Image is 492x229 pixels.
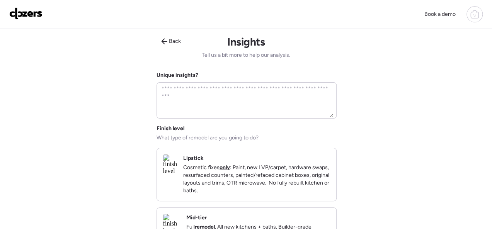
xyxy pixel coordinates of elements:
[183,164,330,195] p: Cosmetic fixes : Paint, new LVP/carpet, hardware swaps, resurfaced counters, painted/refaced cabi...
[163,154,177,175] img: finish level
[157,72,198,78] label: Unique insights?
[227,35,265,48] h1: Insights
[169,37,181,45] span: Back
[186,214,207,222] h2: Mid-tier
[220,164,230,171] strong: only
[157,125,184,132] span: Finish level
[424,11,456,17] span: Book a demo
[157,134,259,142] span: What type of remodel are you going to do?
[202,51,290,59] span: Tell us a bit more to help our analysis.
[9,7,43,20] img: Logo
[183,154,204,162] h2: Lipstick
